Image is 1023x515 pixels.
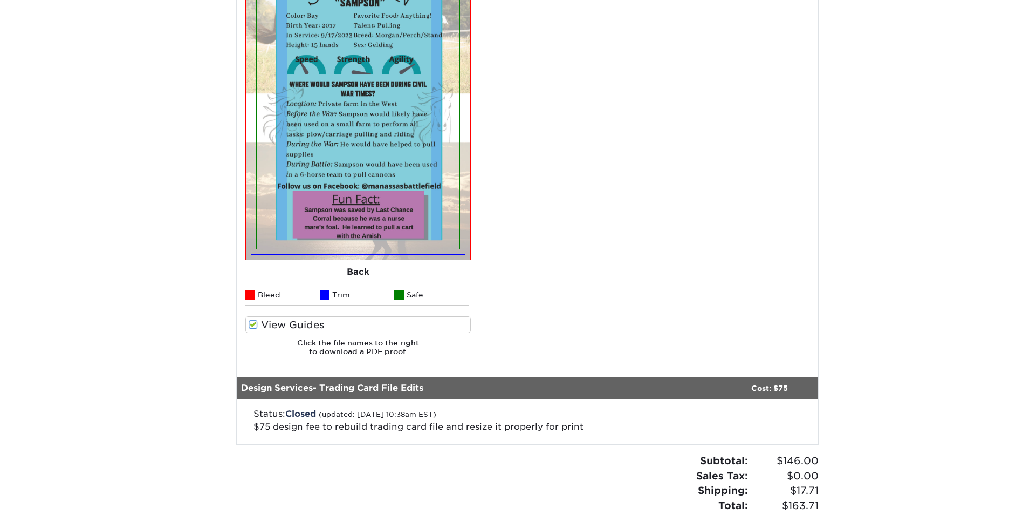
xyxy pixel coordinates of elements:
[319,410,436,418] small: (updated: [DATE] 10:38am EST)
[245,316,471,333] label: View Guides
[241,383,423,393] strong: Design Services- Trading Card File Edits
[245,408,621,433] div: Status:
[696,470,748,482] strong: Sales Tax:
[751,483,819,498] span: $17.71
[751,498,819,513] span: $163.71
[3,482,92,511] iframe: Google Customer Reviews
[285,409,316,419] span: Closed
[751,384,788,392] strong: Cost: $75
[700,455,748,466] strong: Subtotal:
[245,284,320,306] li: Bleed
[751,469,819,484] span: $0.00
[718,499,748,511] strong: Total:
[698,484,748,496] strong: Shipping:
[253,422,583,432] span: $75 design fee to rebuild trading card file and resize it properly for print
[320,284,394,306] li: Trim
[394,284,469,306] li: Safe
[751,453,819,469] span: $146.00
[245,338,471,365] h6: Click the file names to the right to download a PDF proof.
[245,260,471,284] div: Back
